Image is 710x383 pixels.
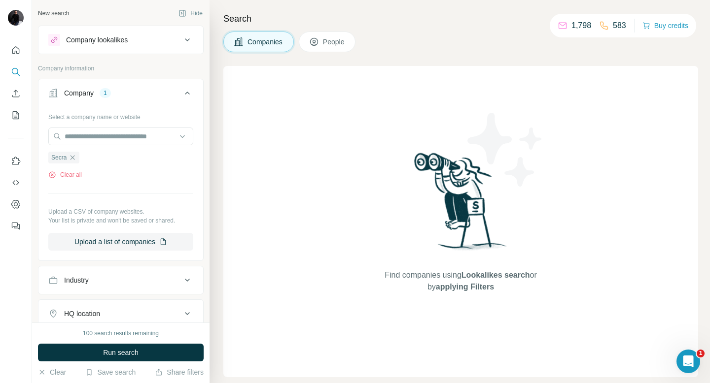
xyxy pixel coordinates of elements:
[38,64,204,73] p: Company information
[48,216,193,225] p: Your list is private and won't be saved or shared.
[461,105,550,194] img: Surfe Illustration - Stars
[64,275,89,285] div: Industry
[8,63,24,81] button: Search
[38,9,69,18] div: New search
[676,350,700,373] iframe: Intercom live chat
[8,195,24,213] button: Dashboard
[85,367,136,377] button: Save search
[8,85,24,102] button: Enrich CSV
[48,207,193,216] p: Upload a CSV of company websites.
[8,174,24,191] button: Use Surfe API
[8,152,24,170] button: Use Surfe on LinkedIn
[697,350,705,357] span: 1
[64,309,100,319] div: HQ location
[66,35,128,45] div: Company lookalikes
[48,109,193,122] div: Select a company name or website
[613,20,626,32] p: 583
[172,6,210,21] button: Hide
[51,153,67,162] span: Secra
[38,28,203,52] button: Company lookalikes
[38,367,66,377] button: Clear
[248,37,284,47] span: Companies
[64,88,94,98] div: Company
[571,20,591,32] p: 1,798
[382,269,539,293] span: Find companies using or by
[48,233,193,251] button: Upload a list of companies
[155,367,204,377] button: Share filters
[8,41,24,59] button: Quick start
[8,217,24,235] button: Feedback
[223,12,698,26] h4: Search
[38,302,203,325] button: HQ location
[38,268,203,292] button: Industry
[38,344,204,361] button: Run search
[8,10,24,26] img: Avatar
[436,283,494,291] span: applying Filters
[8,106,24,124] button: My lists
[323,37,346,47] span: People
[642,19,688,32] button: Buy credits
[83,329,159,338] div: 100 search results remaining
[100,89,111,97] div: 1
[48,170,82,179] button: Clear all
[103,348,139,357] span: Run search
[38,81,203,109] button: Company1
[461,271,530,279] span: Lookalikes search
[410,150,512,260] img: Surfe Illustration - Woman searching with binoculars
